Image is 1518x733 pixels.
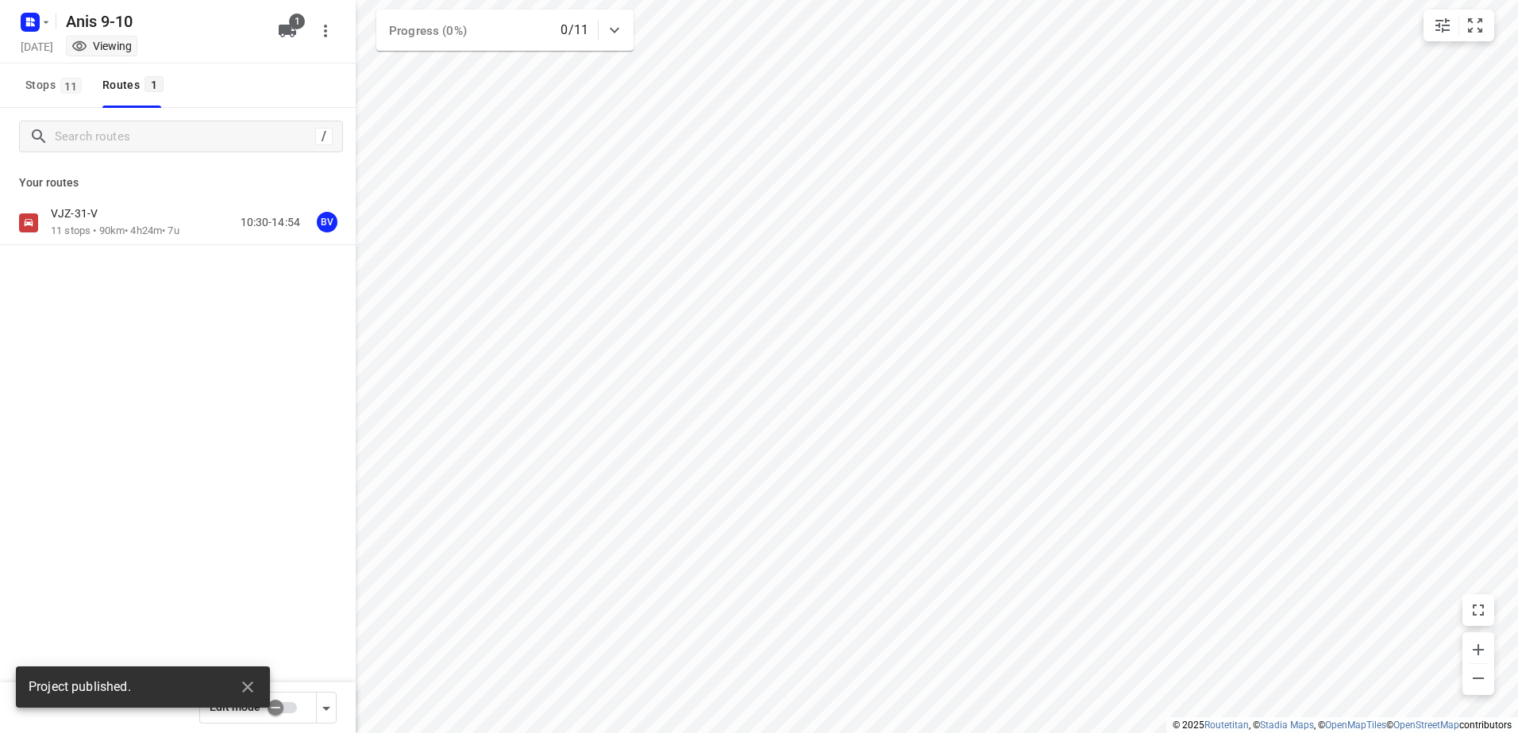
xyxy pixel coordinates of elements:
span: 11 [60,78,82,94]
div: Progress (0%)0/11 [376,10,634,51]
a: OpenMapTiles [1325,720,1386,731]
p: Your routes [19,175,337,191]
p: VJZ-31-V [51,206,107,221]
p: 0/11 [561,21,588,40]
p: 10:30-14:54 [241,214,300,231]
span: 1 [144,76,164,92]
button: 1 [272,15,303,47]
a: Routetitan [1204,720,1249,731]
span: Stops [25,75,87,95]
li: © 2025 , © , © © contributors [1173,720,1512,731]
span: Progress (0%) [389,24,467,38]
button: Map settings [1427,10,1458,41]
div: You are currently in view mode. To make any changes, go to edit project. [71,38,132,54]
a: OpenStreetMap [1393,720,1459,731]
input: Search routes [55,125,315,149]
p: 11 stops • 90km • 4h24m • 7u [51,224,179,239]
span: Project published. [29,678,131,697]
div: Driver app settings [317,697,336,717]
div: / [315,128,333,145]
div: Routes [102,75,168,95]
div: small contained button group [1424,10,1494,41]
button: Fit zoom [1459,10,1491,41]
a: Stadia Maps [1260,720,1314,731]
button: More [310,15,341,47]
span: 1 [289,13,305,29]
